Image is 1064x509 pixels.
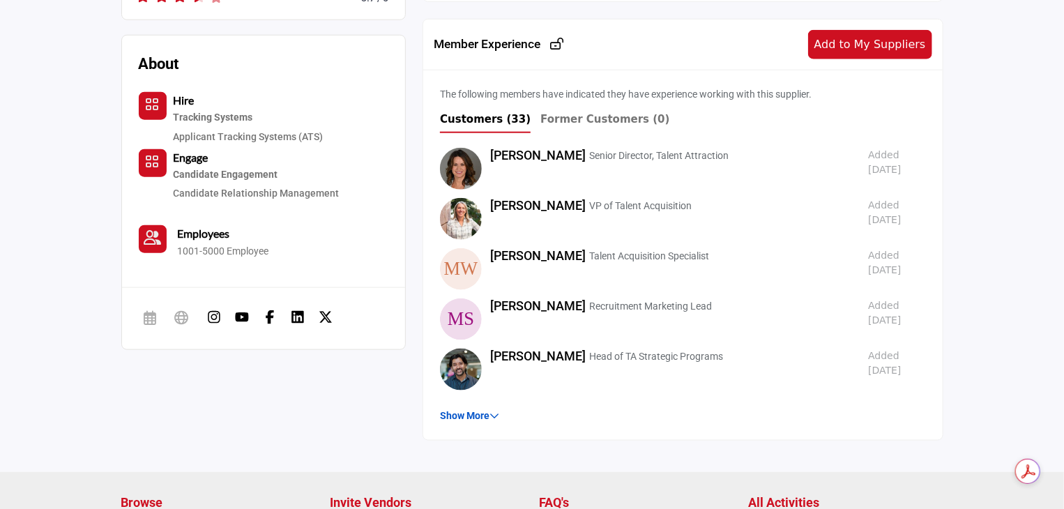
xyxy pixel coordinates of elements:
a: [PERSON_NAME] [490,198,586,213]
p: Head of TA Strategic Programs [589,349,723,364]
img: image [440,248,482,290]
a: [PERSON_NAME] [490,349,586,363]
div: Systems for tracking and managing candidate applications, interviews, and onboarding processes. [174,109,324,127]
a: Engage [174,153,208,164]
img: Instagram [207,310,221,324]
a: Candidate Engagement [174,166,340,184]
a: Show More [440,410,499,421]
button: Add to My Suppliers [808,30,932,59]
a: Employees [178,225,230,242]
a: Applicant Tracking Systems (ATS) [174,131,324,142]
p: Recruitment Marketing Lead [589,299,712,314]
b: Engage [174,151,208,164]
p: VP of Talent Acquisition [589,199,692,213]
a: Hire [174,96,195,107]
div: Manoj K. [440,349,482,390]
img: Facebook [263,310,277,324]
img: image [440,198,482,240]
p: Talent Acquisition Specialist [589,249,709,264]
a: [PERSON_NAME] [490,248,586,263]
h2: Member Experience [434,37,564,52]
button: Contact-Employee Icon [139,225,167,253]
p: The following members have indicated they have experience working with this supplier. [440,87,812,102]
a: Tracking Systems [174,109,324,127]
div: Madison W. [440,248,482,290]
img: LinkedIn [291,310,305,324]
div: Morgan S. [440,298,482,340]
h2: About [139,52,179,75]
a: [PERSON_NAME] [490,148,586,162]
span: Added [DATE] [868,199,901,225]
span: Added [DATE] [868,149,901,175]
p: Senior Director, Talent Attraction [589,149,729,163]
a: Candidate Relationship Management [174,188,340,199]
span: Added [DATE] [868,350,901,376]
div: Strategies and tools for maintaining active and engaging interactions with potential candidates. [174,166,340,184]
a: [PERSON_NAME] [490,298,586,313]
img: X [319,310,333,324]
img: image [440,298,482,340]
b: Hire [174,93,195,107]
b: Employees [178,227,230,240]
a: 1001-5000 Employee [178,245,269,259]
div: Kerry K. [440,198,482,240]
button: Category Icon [139,92,167,120]
div: Chloé R. [440,148,482,190]
b: Customers (33) [440,113,531,126]
button: Category Icon [139,149,167,177]
a: Link of redirect to contact page [139,225,167,253]
span: Added [DATE] [868,300,901,326]
b: Former Customers (0) [540,113,669,126]
span: Added [DATE] [868,250,901,275]
img: YouTube [235,310,249,324]
span: Add to My Suppliers [814,38,926,51]
img: image [440,148,482,190]
img: image [440,349,482,390]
